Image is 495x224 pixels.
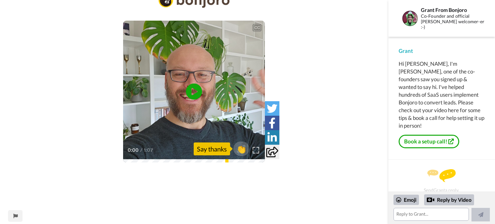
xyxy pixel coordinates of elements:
img: Profile Image [402,11,418,26]
div: Reply by Video [424,194,474,205]
a: Book a setup call! [399,135,459,148]
div: Send Grant a reply. [397,171,486,191]
div: Grant From Bonjoro [421,7,484,13]
div: CC [253,24,261,31]
span: 1:07 [144,146,155,154]
div: Grant [399,47,485,55]
div: Reply by Video [427,196,434,204]
img: message.svg [427,169,456,182]
span: 0:00 [128,146,139,154]
div: Hi [PERSON_NAME], I'm [PERSON_NAME], one of the co-founders saw you signed up & wanted to say hi.... [399,60,485,130]
span: / [140,146,142,154]
div: Say thanks [194,142,230,155]
button: 👏 [233,141,249,156]
img: Full screen [253,147,259,153]
div: Co-Founder and official [PERSON_NAME] welcomer-er :-) [421,14,484,30]
div: Emoji [393,195,419,205]
span: 👏 [233,144,249,154]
